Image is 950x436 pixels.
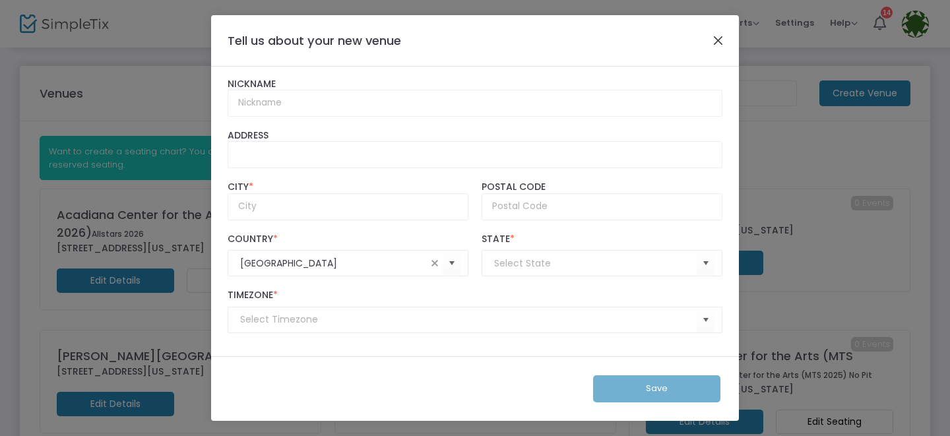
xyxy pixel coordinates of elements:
input: Nickname [228,90,722,117]
button: Select [443,250,461,277]
label: Nickname [228,78,722,90]
label: City [228,181,468,193]
label: Postal Code [482,181,722,193]
span: clear [427,255,443,271]
label: Address [228,130,722,142]
label: Country [228,234,468,245]
label: Timezone [228,290,722,301]
input: Select Country [240,257,427,270]
h4: Tell us about your new venue [228,32,401,49]
input: Select State [494,257,697,270]
button: Close [710,32,727,49]
button: Select [697,307,715,334]
button: Select [697,250,715,277]
label: State [482,234,722,245]
input: City [228,193,468,220]
input: Postal Code [482,193,722,220]
input: Select Timezone [240,313,697,327]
